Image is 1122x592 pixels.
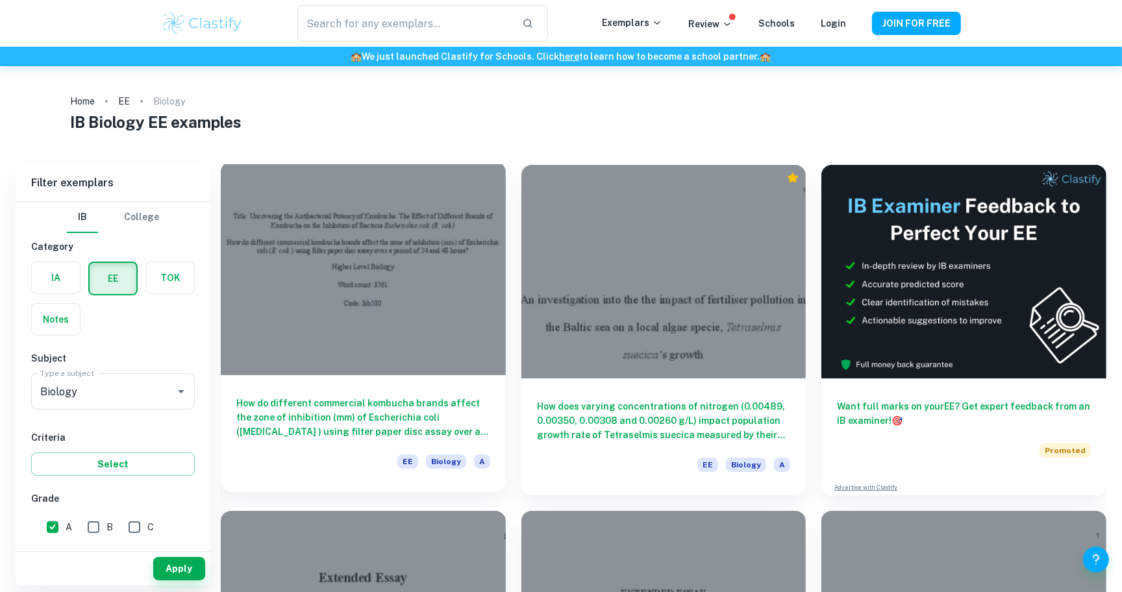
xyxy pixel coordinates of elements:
span: Biology [426,454,466,469]
button: Apply [153,557,205,580]
input: Search for any exemplars... [297,5,512,42]
span: Biology [726,458,766,472]
span: B [106,520,113,534]
button: JOIN FOR FREE [872,12,961,35]
button: Open [172,382,190,401]
h6: Grade [31,491,195,506]
span: 🏫 [760,51,771,62]
span: A [66,520,72,534]
h6: How does varying concentrations of nitrogen (0.00489, 0.00350, 0.00308 and 0.00260 g/L) impact po... [537,399,791,442]
span: Promoted [1040,443,1091,458]
h6: Filter exemplars [16,165,210,201]
h6: Criteria [31,430,195,445]
button: TOK [146,262,194,293]
h6: Subject [31,351,195,365]
a: here [560,51,580,62]
button: EE [90,263,136,294]
button: Select [31,452,195,476]
button: Help and Feedback [1083,547,1109,573]
span: 🎯 [891,415,903,426]
span: A [774,458,790,472]
h6: Want full marks on your EE ? Get expert feedback from an IB examiner! [837,399,1091,428]
a: Advertise with Clastify [834,483,897,492]
button: IB [67,202,98,233]
button: IA [32,262,80,293]
a: Login [821,18,846,29]
a: EE [118,92,130,110]
a: Want full marks on yourEE? Get expert feedback from an IB examiner!PromotedAdvertise with Clastify [821,165,1106,495]
button: Notes [32,304,80,335]
span: EE [397,454,418,469]
img: Thumbnail [821,165,1106,378]
label: Type a subject [40,367,94,378]
div: Filter type choice [67,202,159,233]
h6: Category [31,240,195,254]
button: College [124,202,159,233]
div: Premium [786,171,799,184]
a: Home [70,92,95,110]
img: Clastify logo [161,10,243,36]
a: Schools [758,18,795,29]
span: EE [697,458,718,472]
span: A [474,454,490,469]
p: Exemplars [602,16,662,30]
span: C [147,520,154,534]
h6: We just launched Clastify for Schools. Click to learn how to become a school partner. [3,49,1119,64]
p: Review [688,17,732,31]
h1: IB Biology EE examples [70,110,1052,134]
span: 🏫 [351,51,362,62]
p: Biology [153,94,185,108]
a: How do different commercial kombucha brands affect the zone of inhibition (mm) of Escherichia col... [221,165,506,495]
a: How does varying concentrations of nitrogen (0.00489, 0.00350, 0.00308 and 0.00260 g/L) impact po... [521,165,806,495]
h6: How do different commercial kombucha brands affect the zone of inhibition (mm) of Escherichia col... [236,396,490,439]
